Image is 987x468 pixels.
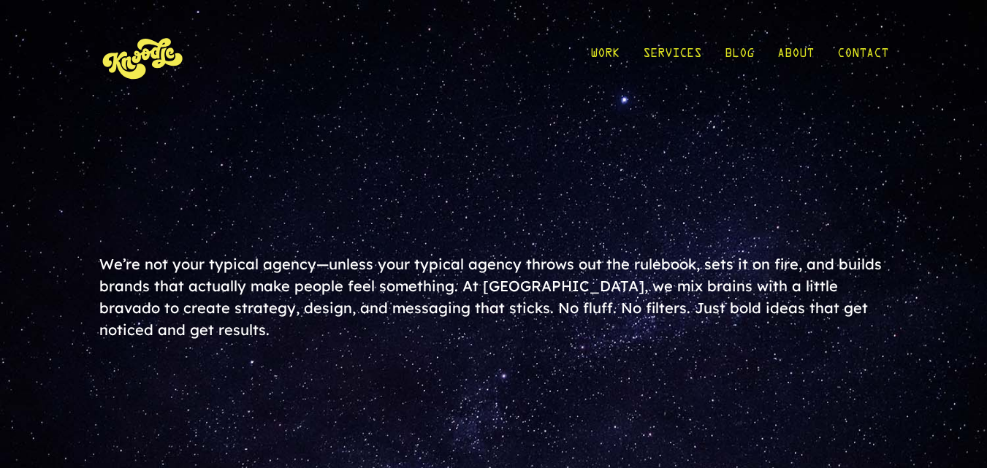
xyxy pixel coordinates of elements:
[837,23,888,91] a: Contact
[777,23,814,91] a: About
[590,23,620,91] a: Work
[725,23,754,91] a: Blog
[643,23,701,91] a: Services
[99,23,187,91] img: KnoLogo(yellow)
[99,253,888,341] div: We’re not your typical agency—unless your typical agency throws out the rulebook, sets it on fire...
